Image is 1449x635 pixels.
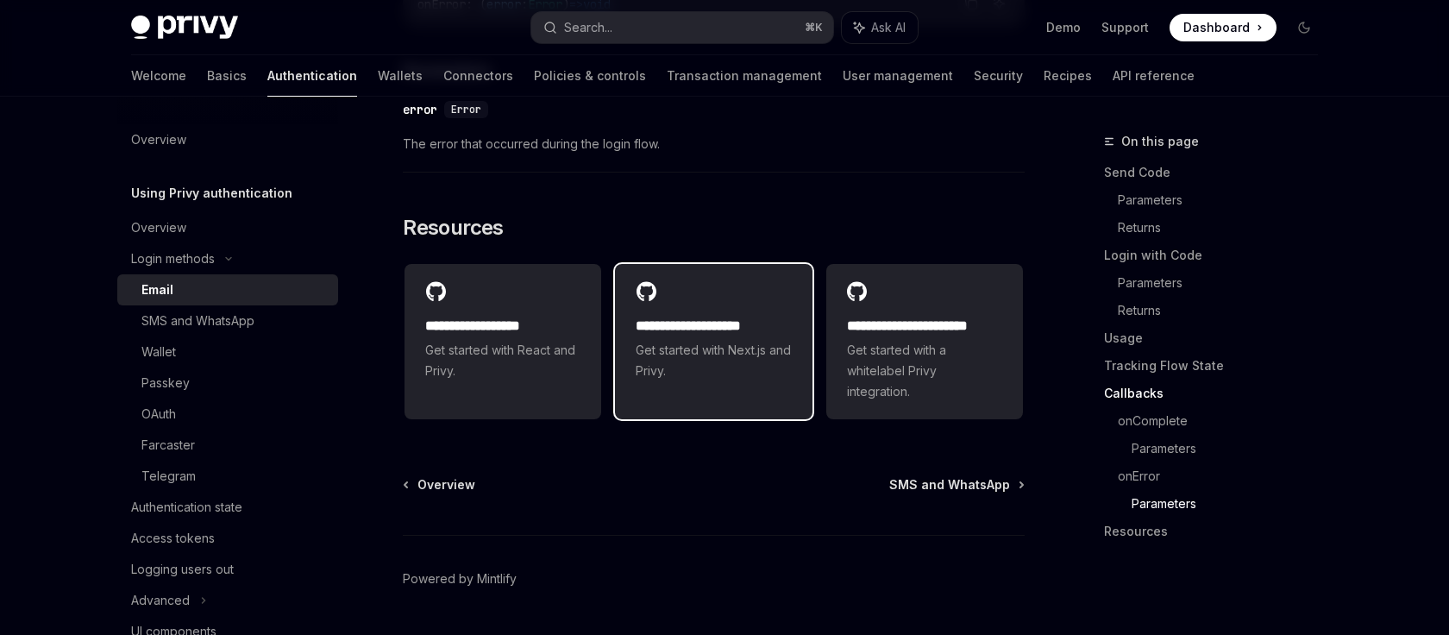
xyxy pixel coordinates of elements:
[1170,14,1276,41] a: Dashboard
[1046,19,1081,36] a: Demo
[847,340,1002,402] span: Get started with a whitelabel Privy integration.
[1044,55,1092,97] a: Recipes
[207,55,247,97] a: Basics
[141,373,190,393] div: Passkey
[843,55,953,97] a: User management
[451,103,481,116] span: Error
[117,554,338,585] a: Logging users out
[889,476,1010,494] span: SMS and WhatsApp
[117,305,338,336] a: SMS and WhatsApp
[117,368,338,399] a: Passkey
[1121,131,1199,152] span: On this page
[117,492,338,523] a: Authentication state
[117,399,338,430] a: OAuth
[378,55,423,97] a: Wallets
[1104,352,1332,380] a: Tracking Flow State
[1183,19,1250,36] span: Dashboard
[117,461,338,492] a: Telegram
[1118,269,1332,297] a: Parameters
[131,183,292,204] h5: Using Privy authentication
[534,55,646,97] a: Policies & controls
[1113,55,1195,97] a: API reference
[417,476,475,494] span: Overview
[141,311,254,331] div: SMS and WhatsApp
[117,124,338,155] a: Overview
[871,19,906,36] span: Ask AI
[1118,186,1332,214] a: Parameters
[636,340,791,381] span: Get started with Next.js and Privy.
[403,214,504,242] span: Resources
[131,129,186,150] div: Overview
[667,55,822,97] a: Transaction management
[1118,297,1332,324] a: Returns
[1104,518,1332,545] a: Resources
[131,497,242,518] div: Authentication state
[117,212,338,243] a: Overview
[141,342,176,362] div: Wallet
[1104,242,1332,269] a: Login with Code
[141,404,176,424] div: OAuth
[1101,19,1149,36] a: Support
[1104,380,1332,407] a: Callbacks
[1132,435,1332,462] a: Parameters
[1104,159,1332,186] a: Send Code
[443,55,513,97] a: Connectors
[425,340,580,381] span: Get started with React and Privy.
[1118,407,1332,435] a: onComplete
[1118,214,1332,242] a: Returns
[1132,490,1332,518] a: Parameters
[141,435,195,456] div: Farcaster
[267,55,357,97] a: Authentication
[117,336,338,368] a: Wallet
[403,134,1025,154] span: The error that occurred during the login flow.
[131,248,215,269] div: Login methods
[842,12,918,43] button: Ask AI
[131,559,234,580] div: Logging users out
[131,528,215,549] div: Access tokens
[131,16,238,40] img: dark logo
[131,55,186,97] a: Welcome
[1290,14,1318,41] button: Toggle dark mode
[117,430,338,461] a: Farcaster
[564,17,612,38] div: Search...
[141,466,196,487] div: Telegram
[403,101,437,118] div: error
[141,280,173,300] div: Email
[889,476,1023,494] a: SMS and WhatsApp
[131,590,190,611] div: Advanced
[117,274,338,305] a: Email
[403,570,517,588] a: Powered by Mintlify
[974,55,1023,97] a: Security
[805,21,823,35] span: ⌘ K
[1104,324,1332,352] a: Usage
[405,476,475,494] a: Overview
[117,523,338,554] a: Access tokens
[1118,462,1332,490] a: onError
[131,217,186,238] div: Overview
[531,12,833,43] button: Search...⌘K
